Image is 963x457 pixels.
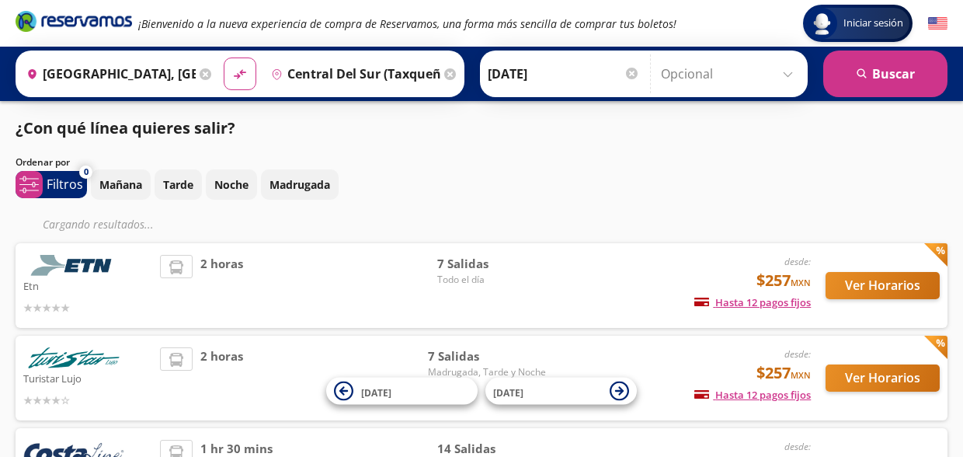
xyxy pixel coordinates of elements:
[784,440,811,453] em: desde:
[16,171,87,198] button: 0Filtros
[488,54,640,93] input: Elegir Fecha
[16,9,132,37] a: Brand Logo
[361,385,391,399] span: [DATE]
[928,14,947,33] button: English
[694,295,811,309] span: Hasta 12 pagos fijos
[823,51,947,97] button: Buscar
[784,255,811,268] em: desde:
[23,368,152,387] p: Turistar Lujo
[493,385,523,399] span: [DATE]
[200,255,243,316] span: 2 horas
[326,378,478,405] button: [DATE]
[261,169,339,200] button: Madrugada
[756,361,811,385] span: $257
[84,166,89,179] span: 0
[437,273,546,287] span: Todo el día
[200,347,243,409] span: 2 horas
[837,16,909,31] span: Iniciar sesión
[265,54,440,93] input: Buscar Destino
[694,388,811,402] span: Hasta 12 pagos fijos
[784,347,811,361] em: desde:
[155,169,202,200] button: Tarde
[23,347,124,368] img: Turistar Lujo
[791,277,811,288] small: MXN
[485,378,637,405] button: [DATE]
[428,347,546,365] span: 7 Salidas
[826,272,940,299] button: Ver Horarios
[16,117,235,140] p: ¿Con qué línea quieres salir?
[16,9,132,33] i: Brand Logo
[23,255,124,276] img: Etn
[214,176,249,193] p: Noche
[43,217,154,232] em: Cargando resultados ...
[206,169,257,200] button: Noche
[163,176,193,193] p: Tarde
[428,365,546,379] span: Madrugada, Tarde y Noche
[138,16,676,31] em: ¡Bienvenido a la nueva experiencia de compra de Reservamos, una forma más sencilla de comprar tus...
[791,369,811,381] small: MXN
[23,276,152,295] p: Etn
[437,255,546,273] span: 7 Salidas
[16,155,70,169] p: Ordenar por
[20,54,196,93] input: Buscar Origen
[99,176,142,193] p: Mañana
[756,269,811,292] span: $257
[91,169,151,200] button: Mañana
[269,176,330,193] p: Madrugada
[661,54,800,93] input: Opcional
[47,175,83,194] p: Filtros
[826,365,940,392] button: Ver Horarios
